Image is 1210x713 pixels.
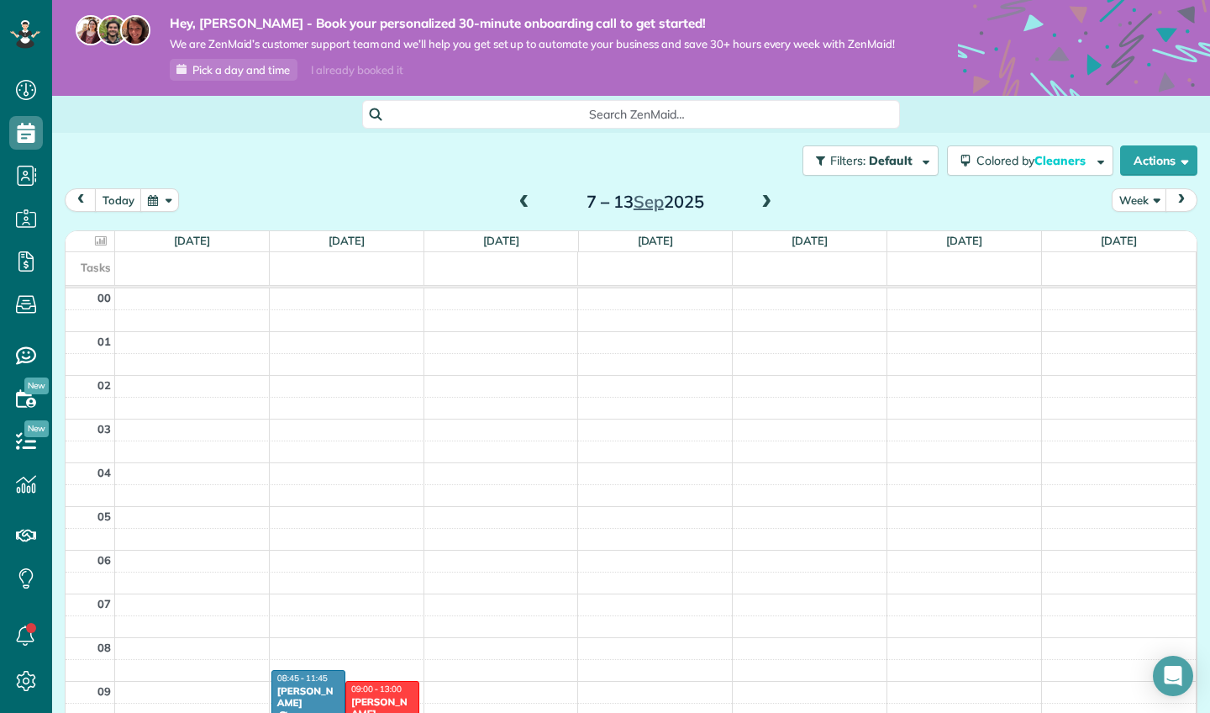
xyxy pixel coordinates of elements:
button: next [1165,188,1197,211]
div: Open Intercom Messenger [1153,656,1193,696]
a: [DATE] [174,234,210,247]
span: Default [869,153,913,168]
span: Colored by [976,153,1092,168]
span: 09 [97,684,111,698]
a: Pick a day and time [170,59,297,81]
button: Filters: Default [802,145,939,176]
span: Tasks [81,261,111,274]
button: Colored byCleaners [947,145,1113,176]
span: New [24,378,49,394]
a: [DATE] [792,234,828,247]
button: Actions [1120,145,1197,176]
a: Filters: Default [794,145,939,176]
a: [DATE] [329,234,365,247]
button: prev [65,188,97,211]
div: [PERSON_NAME] [276,685,340,710]
span: New [24,420,49,437]
img: jorge-587dff0eeaa6aab1f244e6dc62b8924c3b6ad411094392a53c71c6c4a576187d.jpg [97,15,128,45]
div: I already booked it [301,60,413,81]
a: [DATE] [638,234,674,247]
button: Week [1112,188,1167,211]
a: [DATE] [946,234,982,247]
img: michelle-19f622bdf1676172e81f8f8fba1fb50e276960ebfe0243fe18214015130c80e4.jpg [120,15,150,45]
img: maria-72a9807cf96188c08ef61303f053569d2e2a8a1cde33d635c8a3ac13582a053d.jpg [76,15,106,45]
span: 03 [97,422,111,436]
a: [DATE] [483,234,519,247]
h2: 7 – 13 2025 [540,193,750,211]
span: 07 [97,597,111,610]
span: 09:00 - 13:00 [351,684,402,695]
span: 04 [97,466,111,479]
span: We are ZenMaid’s customer support team and we’ll help you get set up to automate your business an... [170,37,895,51]
span: Cleaners [1034,153,1088,168]
span: 08:45 - 11:45 [277,673,328,684]
span: 06 [97,553,111,567]
a: [DATE] [1101,234,1137,247]
button: Today [95,188,142,211]
span: 01 [97,335,111,348]
span: 08 [97,641,111,654]
strong: Hey, [PERSON_NAME] - Book your personalized 30-minute onboarding call to get started! [170,15,895,32]
span: Pick a day and time [192,63,290,77]
span: 05 [97,510,111,523]
span: Filters: [830,153,865,168]
span: 00 [97,291,111,304]
span: Sep [634,191,664,212]
span: 02 [97,378,111,392]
